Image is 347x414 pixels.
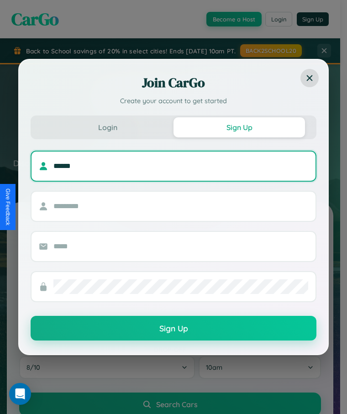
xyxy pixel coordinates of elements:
button: Sign Up [173,117,305,137]
div: Give Feedback [5,189,11,225]
button: Login [42,117,173,137]
button: Sign Up [31,316,316,341]
div: Open Intercom Messenger [9,383,31,405]
p: Create your account to get started [31,96,316,106]
h2: Join CarGo [31,73,316,92]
